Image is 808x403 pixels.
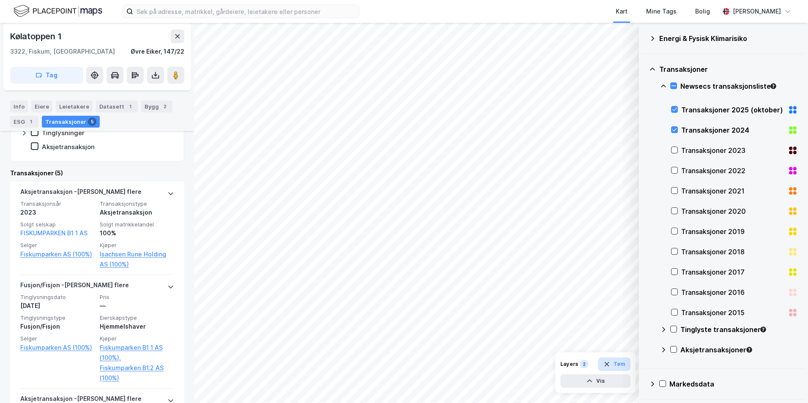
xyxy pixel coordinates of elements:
button: Tag [10,67,83,84]
div: Mine Tags [646,6,677,16]
span: Selger [20,335,95,342]
div: Tinglyste transaksjoner [680,324,798,335]
div: Aksjetransaksjon [100,207,174,218]
div: Transaksjoner 2023 [681,145,784,155]
div: [DATE] [20,301,95,311]
div: Øvre Eiker, 147/22 [131,46,184,57]
span: Kjøper [100,335,174,342]
div: Transaksjoner 2016 [681,287,784,297]
div: — [100,301,174,311]
img: logo.f888ab2527a4732fd821a326f86c7f29.svg [14,4,102,19]
div: Kølatoppen 1 [10,30,63,43]
div: Energi & Fysisk Klimarisiko [659,33,798,44]
span: Eierskapstype [100,314,174,321]
div: ESG [10,116,38,128]
span: Selger [20,242,95,249]
div: Transaksjoner [42,116,100,128]
div: 1 [27,117,35,126]
a: Fiskumparken AS (100%) [20,343,95,353]
div: Aksjetransaksjon [42,143,95,151]
div: Transaksjoner [659,64,798,74]
div: 2 [161,102,169,111]
iframe: Chat Widget [766,362,808,403]
img: logo [17,16,84,30]
span: Kjøper [100,242,174,249]
div: 1 [126,102,134,111]
div: Close [145,14,161,29]
div: Kart [616,6,628,16]
div: Transaksjoner 2017 [681,267,784,277]
div: 2 [580,360,588,368]
a: Fiskumparken AS (100%) [20,249,95,259]
span: Solgt selskap [20,221,95,228]
div: Aksjetransaksjoner [680,345,798,355]
div: Transaksjoner 2019 [681,226,784,237]
button: Help [113,264,169,297]
button: Vis [560,374,631,388]
a: FISKUMPARKEN B1 1 AS [20,229,87,237]
div: Tooltip anchor [745,346,753,354]
div: Transaksjoner 2021 [681,186,784,196]
span: Help [134,285,147,291]
div: Hjemmelshaver [100,321,174,332]
p: Hi [PERSON_NAME] [17,60,152,74]
span: Transaksjonstype [100,200,174,207]
div: 3322, Fiskum, [GEOGRAPHIC_DATA] [10,46,115,57]
div: Aksjetransaksjon - [PERSON_NAME] flere [20,187,142,200]
div: Transaksjoner 2020 [681,206,784,216]
div: Transaksjoner 2024 [681,125,784,135]
div: Datasett [96,101,138,112]
div: Leietakere [56,101,93,112]
a: Fiskumparken B1.2 AS (100%) [100,363,174,383]
div: Transaksjoner 2025 (oktober) [681,105,784,115]
span: Tinglysningstype [20,314,95,321]
div: Markedsdata [669,379,798,389]
a: Isachsen Rune Holding AS (100%) [100,249,174,270]
div: Eiere [31,101,52,112]
div: 2023 [20,207,95,218]
span: Solgt matrikkelandel [100,221,174,228]
span: Pris [100,294,174,301]
img: Profile image for Simen [115,14,132,30]
div: Transaksjoner 2018 [681,247,784,257]
div: Tinglysninger [42,129,85,137]
button: Tøm [598,357,631,371]
div: Bygg [141,101,172,112]
div: Info [10,101,28,112]
div: Layers [560,361,578,368]
div: Newsecs transaksjonsliste [680,81,798,91]
div: Fusjon/Fisjon [20,321,95,332]
span: Tinglysningsdato [20,294,95,301]
div: Bolig [695,6,710,16]
div: Transaksjoner 2015 [681,308,784,318]
input: Søk på adresse, matrikkel, gårdeiere, leietakere eller personer [133,5,359,18]
button: Messages [56,264,112,297]
div: Tooltip anchor [759,326,767,333]
span: Transaksjonsår [20,200,95,207]
div: Fusjon/Fisjon - [PERSON_NAME] flere [20,280,129,294]
div: 5 [88,117,96,126]
span: Home [19,285,38,291]
div: Transaksjoner (5) [10,168,184,178]
a: Fiskumparken B1 1 AS (100%), [100,343,174,363]
div: Transaksjoner 2022 [681,166,784,176]
div: [PERSON_NAME] [733,6,781,16]
span: Messages [70,285,99,291]
div: 100% [100,228,174,238]
div: Tooltip anchor [770,82,777,90]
